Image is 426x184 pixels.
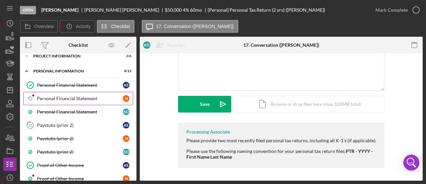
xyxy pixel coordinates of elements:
div: Please use the following naming convention for your personal tax return files: [186,143,378,159]
div: Paystubs (prior 2) [37,149,123,155]
div: Reassign [167,38,185,52]
div: 60 mo [190,7,202,13]
label: Activity [76,24,91,29]
a: Paystubs (prior 2)JS [23,132,133,145]
label: Overview [34,24,54,29]
div: J S [123,135,129,142]
button: Mark Complete [369,3,423,17]
div: [Personal] Personal Tax Return (2 yrs) ([PERSON_NAME]) [208,7,325,13]
div: Proof of Other Income [37,163,123,168]
span: $50,000 [165,7,182,13]
button: 17. Conversation ([PERSON_NAME]) [142,20,238,33]
a: 15Paystubs (prior 2)AS [23,119,133,132]
div: Paystubs (prior 2) [37,123,123,128]
button: Overview [20,20,58,33]
div: J S [123,175,129,182]
div: Proof of Other Income [37,176,123,181]
div: Please provide two most recently filed personal tax returns, including all K-1's (if applicable). [186,138,378,143]
div: Personal Financial Statement [37,96,123,101]
div: Open [20,6,36,14]
div: PROJECT INFORMATION [33,54,115,58]
div: Personal Information [33,69,115,73]
div: Open Intercom Messenger [403,155,419,171]
div: 2 / 6 [119,54,131,58]
a: Personal Financial StatementJS [23,92,133,105]
div: 17. Conversation ([PERSON_NAME]) [243,42,319,48]
b: [PERSON_NAME] [41,7,79,13]
tspan: 15 [28,123,32,127]
div: Processing Associate [186,129,230,135]
div: [PERSON_NAME] [PERSON_NAME] [84,7,165,13]
div: Save [200,96,210,113]
a: Personal Financial StatementKD [23,105,133,119]
button: KDReassign [140,38,192,52]
div: Paystubs (prior 2) [37,136,123,141]
div: K D [143,41,150,49]
div: A S [123,122,129,129]
strong: PTR - YYYY - First Name Last Name [186,148,373,159]
div: 4 % [183,7,189,13]
div: Personal Financial Statement [37,109,123,115]
div: Personal Financial Statement [37,82,123,88]
div: Checklist [69,42,88,48]
a: Personal Financial StatementAS [23,78,133,92]
label: 17. Conversation ([PERSON_NAME]) [156,24,234,29]
button: Activity [60,20,95,33]
label: Checklist [111,24,130,29]
a: Paystubs (prior 2)KD [23,145,133,159]
button: Checklist [97,20,134,33]
div: A S [123,162,129,169]
button: Save [178,96,231,113]
a: Proof of Other IncomeAS [23,159,133,172]
div: K D [123,109,129,115]
div: Mark Complete [375,3,408,17]
div: A S [123,82,129,88]
div: K D [123,149,129,155]
div: 8 / 12 [119,69,131,73]
div: J S [123,95,129,102]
